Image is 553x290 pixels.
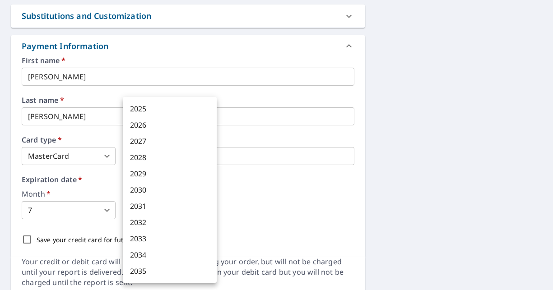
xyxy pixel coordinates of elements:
[123,214,217,230] li: 2032
[123,149,217,166] li: 2028
[123,166,217,182] li: 2029
[123,263,217,279] li: 2035
[123,198,217,214] li: 2031
[123,133,217,149] li: 2027
[123,247,217,263] li: 2034
[123,101,217,117] li: 2025
[123,182,217,198] li: 2030
[123,117,217,133] li: 2026
[123,230,217,247] li: 2033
